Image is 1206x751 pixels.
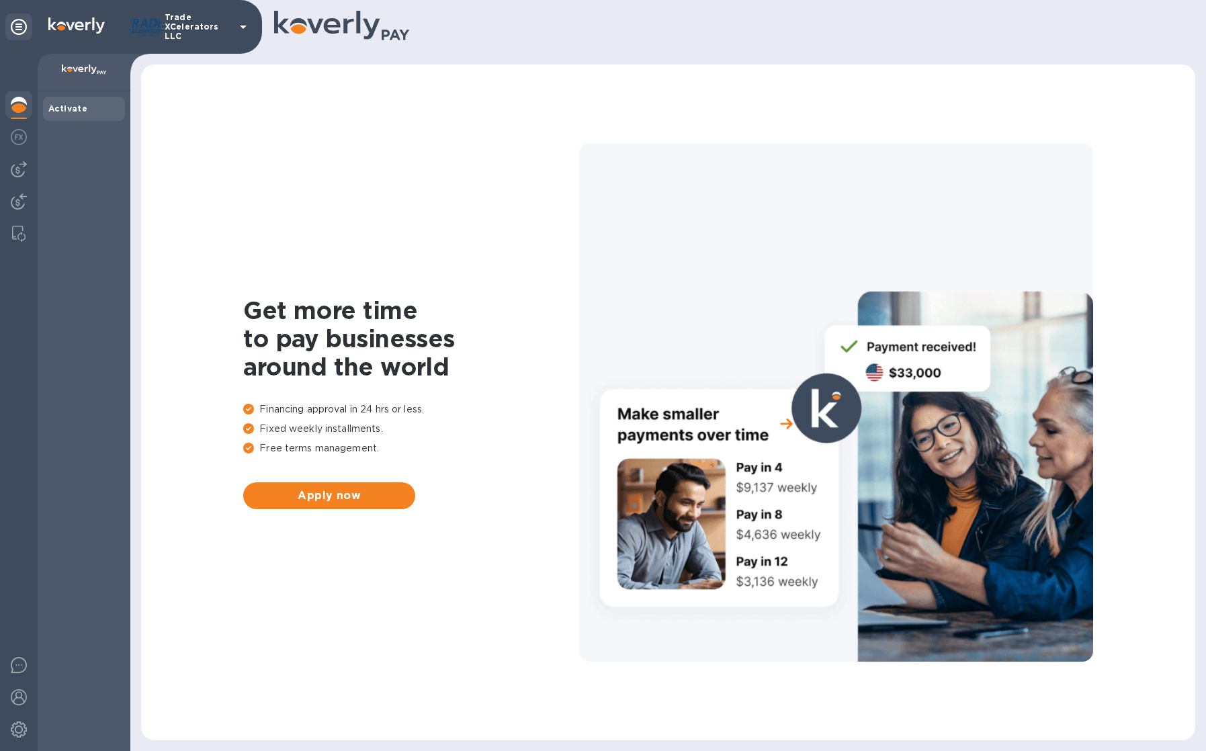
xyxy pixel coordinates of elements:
img: Foreign exchange [11,129,27,145]
div: Unpin categories [5,13,32,40]
p: Free terms management. [243,441,579,455]
h1: Get more time to pay businesses around the world [243,296,579,381]
p: Financing approval in 24 hrs or less. [243,402,579,416]
b: Activate [48,103,87,114]
p: Trade XCelerators LLC [165,13,232,41]
p: Fixed weekly installments. [243,422,579,436]
img: Logo [48,17,105,34]
span: Apply now [254,488,404,504]
button: Apply now [243,482,415,509]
